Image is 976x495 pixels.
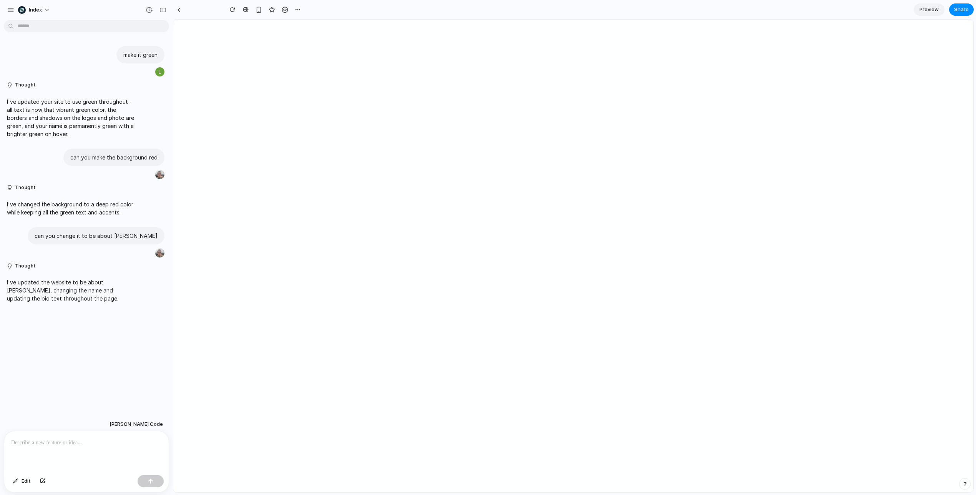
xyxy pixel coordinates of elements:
[954,6,969,13] span: Share
[7,278,135,302] p: I've updated the website to be about [PERSON_NAME], changing the name and updating the bio text t...
[914,3,944,16] a: Preview
[7,98,135,138] p: I've updated your site to use green throughout - all text is now that vibrant green color, the bo...
[9,475,35,487] button: Edit
[22,477,31,485] span: Edit
[949,3,974,16] button: Share
[110,420,163,428] span: [PERSON_NAME] Code
[123,51,158,59] p: make it green
[920,6,939,13] span: Preview
[35,232,158,240] p: can you change it to be about [PERSON_NAME]
[29,6,42,14] span: Index
[70,153,158,161] p: can you make the background red
[7,200,135,216] p: I've changed the background to a deep red color while keeping all the green text and accents.
[107,417,165,431] button: [PERSON_NAME] Code
[15,4,54,16] button: Index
